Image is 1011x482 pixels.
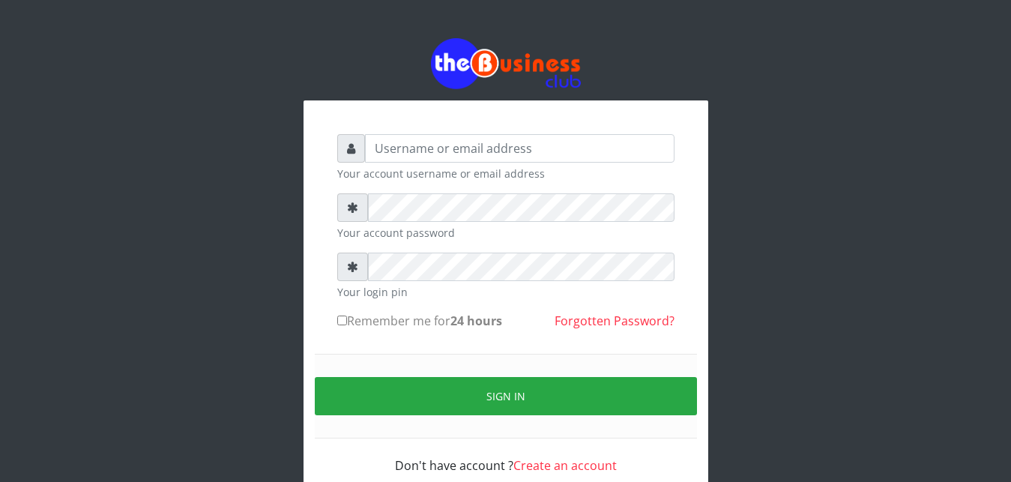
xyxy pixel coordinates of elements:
[555,313,674,329] a: Forgotten Password?
[337,225,674,241] small: Your account password
[337,439,674,475] div: Don't have account ?
[337,166,674,181] small: Your account username or email address
[337,316,347,325] input: Remember me for24 hours
[365,134,674,163] input: Username or email address
[315,377,697,415] button: Sign in
[513,457,617,474] a: Create an account
[337,284,674,300] small: Your login pin
[450,313,502,329] b: 24 hours
[337,312,502,330] label: Remember me for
